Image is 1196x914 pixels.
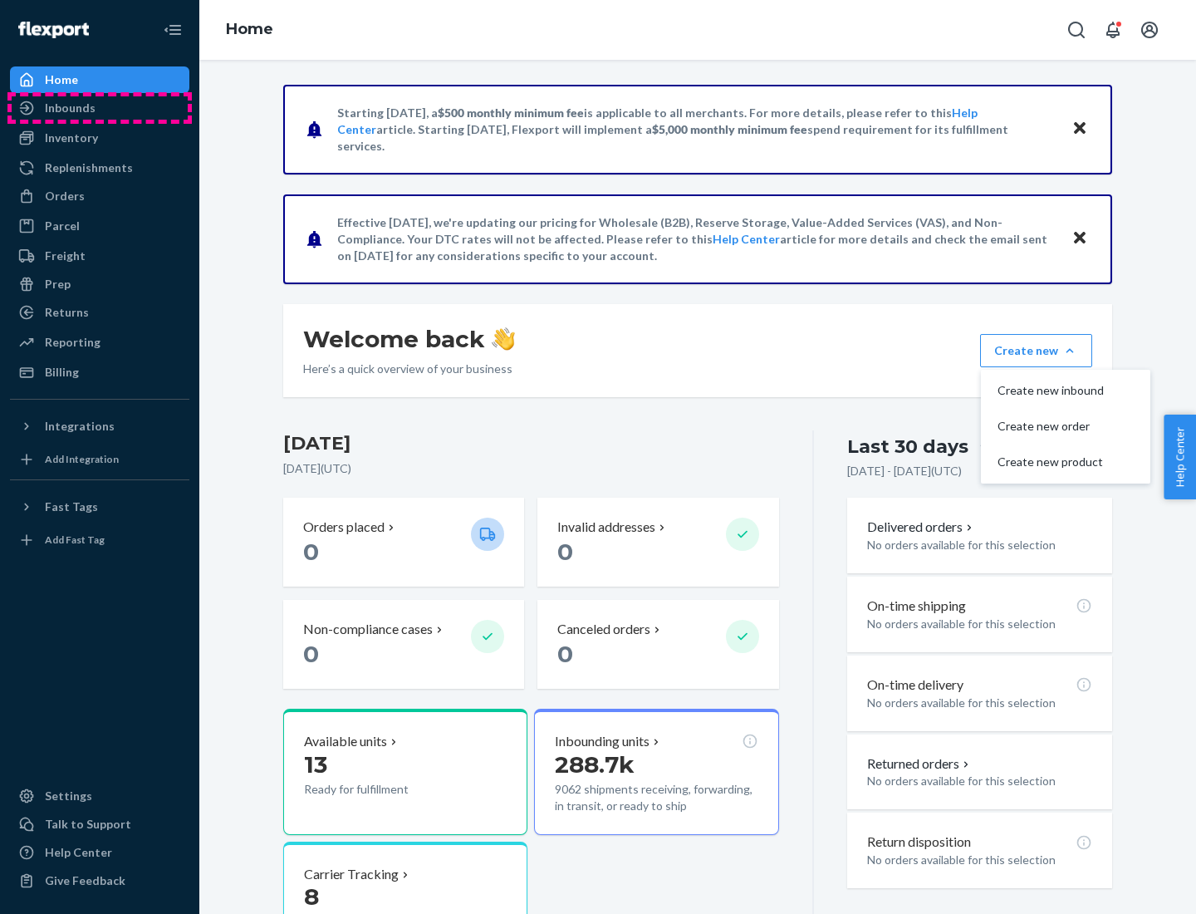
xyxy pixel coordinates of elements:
[984,373,1147,409] button: Create new inbound
[492,327,515,351] img: hand-wave emoji
[555,750,635,779] span: 288.7k
[10,494,189,520] button: Fast Tags
[984,445,1147,480] button: Create new product
[18,22,89,38] img: Flexport logo
[10,213,189,239] a: Parcel
[867,695,1092,711] p: No orders available for this selection
[10,329,189,356] a: Reporting
[867,852,1092,868] p: No orders available for this selection
[45,872,125,889] div: Give Feedback
[303,640,319,668] span: 0
[652,122,807,136] span: $5,000 monthly minimum fee
[867,537,1092,553] p: No orders available for this selection
[45,218,80,234] div: Parcel
[156,13,189,47] button: Close Navigation
[10,125,189,151] a: Inventory
[1133,13,1166,47] button: Open account menu
[10,243,189,269] a: Freight
[45,248,86,264] div: Freight
[847,463,962,479] p: [DATE] - [DATE] ( UTC )
[713,232,780,246] a: Help Center
[867,676,963,695] p: On-time delivery
[984,409,1147,445] button: Create new order
[45,334,100,351] div: Reporting
[283,430,779,457] h3: [DATE]
[1096,13,1130,47] button: Open notifications
[10,527,189,553] a: Add Fast Tag
[10,839,189,866] a: Help Center
[555,781,757,814] p: 9062 shipments receiving, forwarding, in transit, or ready to ship
[304,781,458,798] p: Ready for fulfillment
[303,518,385,537] p: Orders placed
[557,620,650,639] p: Canceled orders
[45,304,89,321] div: Returns
[10,155,189,181] a: Replenishments
[997,420,1104,432] span: Create new order
[10,66,189,93] a: Home
[304,750,327,779] span: 13
[867,597,966,616] p: On-time shipping
[45,816,131,833] div: Talk to Support
[867,616,1092,632] p: No orders available for this selection
[10,413,189,440] button: Integrations
[10,783,189,809] a: Settings
[226,20,273,38] a: Home
[303,324,515,354] h1: Welcome back
[10,446,189,473] a: Add Integration
[303,361,515,377] p: Here’s a quick overview of your business
[867,773,1092,789] p: No orders available for this selection
[45,418,115,435] div: Integrations
[10,95,189,121] a: Inbounds
[847,434,968,459] div: Last 30 days
[1164,415,1196,499] button: Help Center
[283,709,527,835] button: Available units13Ready for fulfillment
[303,538,319,566] span: 0
[283,600,524,689] button: Non-compliance cases 0
[303,620,433,639] p: Non-compliance cases
[997,456,1104,468] span: Create new product
[45,188,85,204] div: Orders
[10,183,189,209] a: Orders
[304,732,387,751] p: Available units
[10,867,189,894] button: Give Feedback
[45,276,71,292] div: Prep
[283,498,524,587] button: Orders placed 0
[45,788,92,804] div: Settings
[304,882,319,911] span: 8
[557,538,573,566] span: 0
[867,833,971,852] p: Return disposition
[45,533,105,547] div: Add Fast Tag
[1060,13,1093,47] button: Open Search Box
[997,385,1104,396] span: Create new inbound
[45,160,133,176] div: Replenishments
[1069,117,1091,141] button: Close
[555,732,649,751] p: Inbounding units
[45,130,98,146] div: Inventory
[45,844,112,861] div: Help Center
[45,71,78,88] div: Home
[557,640,573,668] span: 0
[438,106,584,120] span: $500 monthly minimum fee
[557,518,655,537] p: Invalid addresses
[1069,227,1091,251] button: Close
[10,271,189,297] a: Prep
[10,811,189,838] a: Talk to Support
[10,299,189,326] a: Returns
[337,214,1056,264] p: Effective [DATE], we're updating our pricing for Wholesale (B2B), Reserve Storage, Value-Added Se...
[304,865,399,884] p: Carrier Tracking
[45,452,119,466] div: Add Integration
[867,518,976,537] button: Delivered orders
[45,364,79,381] div: Billing
[337,105,1056,155] p: Starting [DATE], a is applicable to all merchants. For more details, please refer to this article...
[980,334,1092,367] button: Create newCreate new inboundCreate new orderCreate new product
[537,498,778,587] button: Invalid addresses 0
[534,709,778,835] button: Inbounding units288.7k9062 shipments receiving, forwarding, in transit, or ready to ship
[867,754,973,774] button: Returned orders
[45,499,98,515] div: Fast Tags
[213,6,287,54] ol: breadcrumbs
[45,100,96,116] div: Inbounds
[283,460,779,477] p: [DATE] ( UTC )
